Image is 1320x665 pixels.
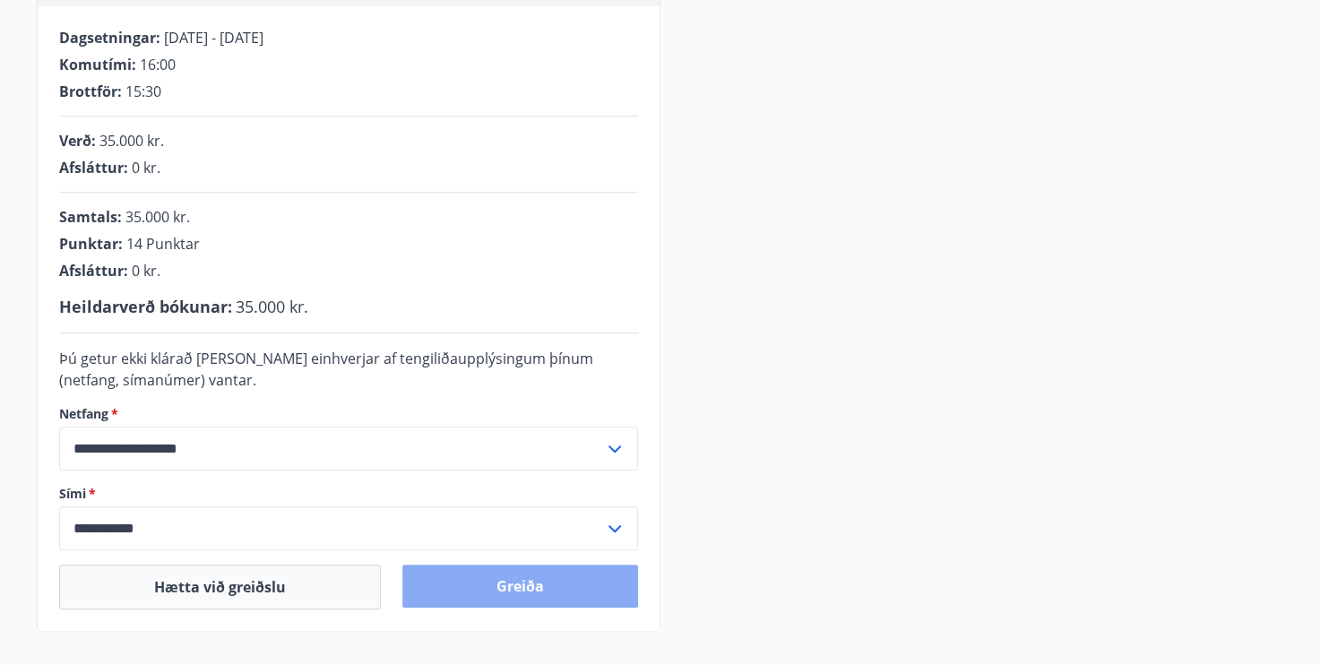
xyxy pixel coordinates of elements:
span: Þú getur ekki klárað [PERSON_NAME] einhverjar af tengiliðaupplýsingum þínum (netfang, símanúmer) ... [59,349,593,390]
span: Heildarverð bókunar : [59,296,232,317]
span: Verð : [59,131,96,151]
span: 0 kr. [132,158,160,177]
span: 15:30 [125,82,161,101]
button: Greiða [402,565,638,608]
span: Dagsetningar : [59,28,160,47]
span: 35.000 kr. [99,131,164,151]
span: 0 kr. [132,261,160,281]
span: Punktar : [59,234,123,254]
button: Hætta við greiðslu [59,565,381,609]
span: Samtals : [59,207,122,227]
span: 35.000 kr. [125,207,190,227]
span: Afsláttur : [59,261,128,281]
span: Brottför : [59,82,122,101]
label: Sími [59,485,638,503]
span: Komutími : [59,55,136,74]
span: 35.000 kr. [236,296,308,317]
label: Netfang [59,405,638,423]
span: 16:00 [140,55,176,74]
span: [DATE] - [DATE] [164,28,263,47]
span: Afsláttur : [59,158,128,177]
span: 14 Punktar [126,234,200,254]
